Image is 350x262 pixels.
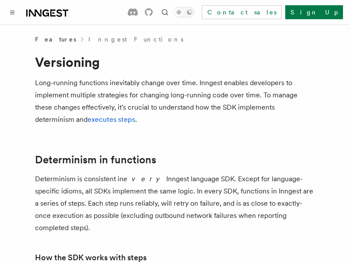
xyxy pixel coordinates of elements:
[35,35,76,44] span: Features
[160,7,170,17] button: Find something...
[35,173,315,234] p: Determinism is consistent in Inngest language SDK. Except for language-specific idioms, all SDKs ...
[174,7,195,17] button: Toggle dark mode
[35,77,315,126] p: Long-running functions inevitably change over time. Inngest enables developers to implement multi...
[123,175,166,183] em: every
[88,35,183,44] a: Inngest Functions
[285,5,343,19] a: Sign Up
[202,5,282,19] a: Contact sales
[87,115,135,124] a: executes steps
[35,154,156,166] a: Determinism in functions
[7,7,17,17] button: Toggle navigation
[35,54,315,70] h1: Versioning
